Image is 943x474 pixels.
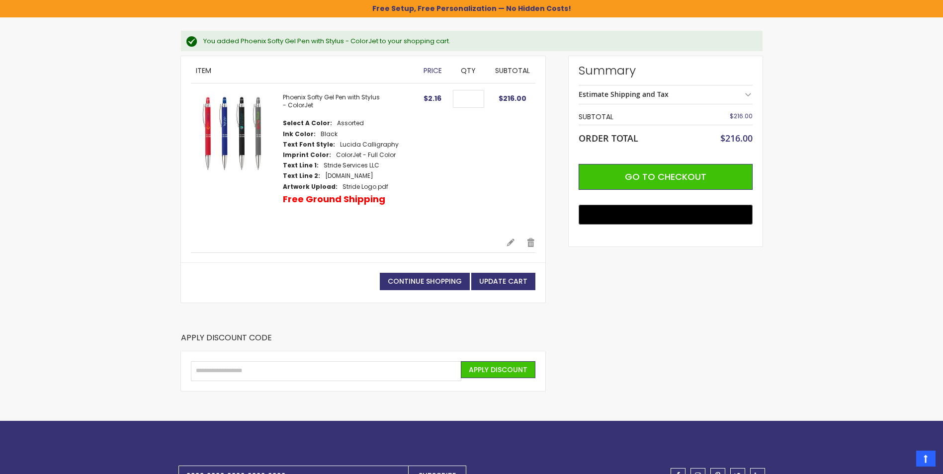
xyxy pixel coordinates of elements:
dt: Text Line 2 [283,172,320,180]
span: $216.00 [499,93,526,103]
dt: Imprint Color [283,151,331,159]
span: Apply Discount [469,365,527,375]
dt: Text Font Style [283,141,335,149]
button: Buy with GPay [579,205,753,225]
span: Continue Shopping [388,276,462,286]
button: Update Cart [471,273,535,290]
strong: Apply Discount Code [181,332,272,351]
img: Phoenix Softy Gel Pen with Stylus - ColorJet-Assorted [191,93,273,175]
a: Top [916,451,936,467]
dd: ColorJet - Full Color [336,151,396,159]
a: Continue Shopping [380,273,470,290]
span: $216.00 [720,132,753,144]
dd: Assorted [337,119,364,127]
dd: Black [321,130,338,138]
span: $216.00 [730,112,753,120]
span: Update Cart [479,276,527,286]
button: Go to Checkout [579,164,753,190]
dd: Stride Services LLC [324,161,379,169]
span: Price [424,66,442,76]
strong: Order Total [579,131,638,144]
strong: Estimate Shipping and Tax [579,89,669,99]
dt: Text Line 1 [283,161,319,169]
p: Free Ground Shipping [283,193,385,205]
span: Subtotal [495,66,530,76]
a: Phoenix Softy Gel Pen with Stylus - ColorJet [283,93,380,109]
dt: Artwork Upload [283,183,338,191]
span: Qty [461,66,476,76]
strong: Summary [579,63,753,79]
th: Subtotal [579,109,694,125]
dd: [DOMAIN_NAME] [325,172,373,180]
a: Stride Logo.pdf [343,182,388,191]
dt: Select A Color [283,119,332,127]
span: Go to Checkout [625,170,706,183]
span: Item [196,66,211,76]
span: $2.16 [424,93,441,103]
dt: Ink Color [283,130,316,138]
a: Phoenix Softy Gel Pen with Stylus - ColorJet-Assorted [191,93,283,228]
div: You added Phoenix Softy Gel Pen with Stylus - ColorJet to your shopping cart. [203,37,753,46]
dd: Lucida Calligraphy [340,141,399,149]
